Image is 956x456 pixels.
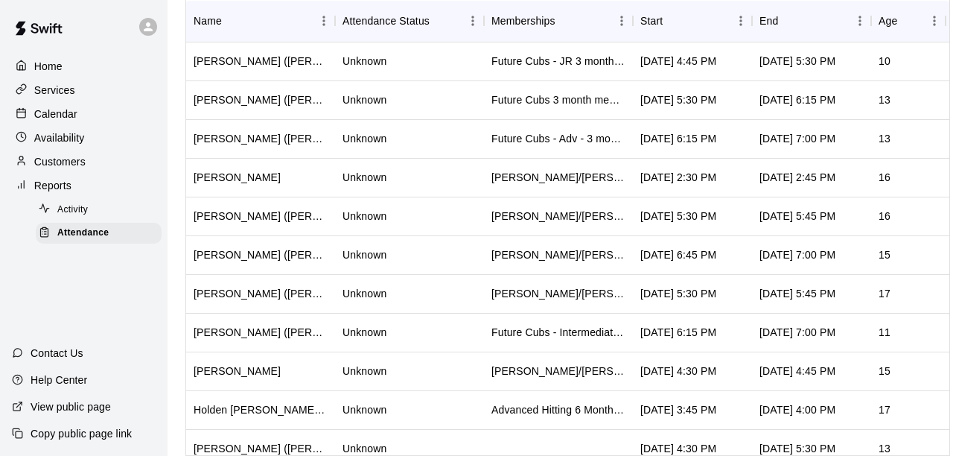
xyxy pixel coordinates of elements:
p: Customers [34,154,86,169]
div: Oct 15, 2025, 4:30 PM [640,441,716,456]
div: Connor Clarke [194,364,281,379]
div: 13 [879,441,890,456]
div: Oct 15, 2025, 6:15 PM [759,92,835,107]
div: Oct 15, 2025, 7:00 PM [759,131,835,146]
div: Advanced Hitting 6 Months , Todd/Brad - Full Year Member Unlimited , Tom/Mike - 6 Month Membershi... [491,402,625,417]
button: Sort [663,10,683,31]
p: Copy public page link [31,426,132,441]
div: Unknown [342,441,386,456]
div: Oct 15, 2025, 6:15 PM [640,131,716,146]
div: 17 [879,286,890,301]
div: Future Cubs - Intermediate - 3 month member, Future Cubs - JR 3 month Membership [491,325,625,340]
div: Oct 15, 2025, 5:30 PM [759,441,835,456]
a: Attendance [36,221,168,244]
div: Oct 15, 2025, 2:30 PM [640,170,716,185]
div: Unknown [342,54,386,69]
p: Contact Us [31,346,83,361]
div: Tom/Mike - 6 Month Membership - 2x per week [491,286,625,301]
div: Oct 15, 2025, 5:30 PM [640,92,716,107]
div: Unknown [342,364,386,379]
div: Future Cubs 3 month membership - Ages 13+, Future Cubs - Intermediate - 3 month member [491,92,625,107]
button: Menu [462,10,484,32]
a: Activity [36,198,168,221]
a: Home [12,55,156,77]
div: Unknown [342,170,386,185]
a: Customers [12,151,156,173]
div: Oct 15, 2025, 2:45 PM [759,170,835,185]
div: Unknown [342,209,386,224]
p: Services [34,83,75,98]
div: 11 [879,325,890,340]
div: Oct 15, 2025, 4:00 PM [759,402,835,417]
a: Calendar [12,103,156,125]
div: Vincent Sorsaia [194,170,281,185]
div: Oct 15, 2025, 3:45 PM [640,402,716,417]
div: Unknown [342,131,386,146]
div: Unknown [342,402,386,417]
div: Braden Oatley (Scott Oatley) [194,92,328,107]
p: Reports [34,178,71,193]
button: Menu [730,10,752,32]
div: Oct 15, 2025, 6:15 PM [640,325,716,340]
div: Todd/Brad - 6 Month Membership - 2x per week [491,247,625,262]
div: 10 [879,54,890,69]
button: Sort [555,10,576,31]
div: 17 [879,402,890,417]
button: Sort [778,10,799,31]
div: Nicholas Penna (David Penna) [194,441,328,456]
span: Attendance [57,226,109,241]
div: Unknown [342,92,386,107]
div: Holden cohn (Holden Cohn) [194,402,328,417]
a: Reports [12,174,156,197]
div: Unknown [342,247,386,262]
div: Daniel Lipsky (Sean Lipsky) [194,209,328,224]
p: Help Center [31,373,87,387]
div: Clark DeRosa (Brian DeRosa) [194,54,328,69]
button: Menu [849,10,871,32]
div: Oct 15, 2025, 5:30 PM [640,286,716,301]
div: Future Cubs - JR 3 month Membership , Future Cubs - Intermediate - 3 month member [491,54,625,69]
div: Oct 15, 2025, 5:45 PM [759,286,835,301]
div: 13 [879,92,890,107]
div: 15 [879,247,890,262]
div: Future Cubs - Adv - 3 month membership , Future Cubs 3 month membership - Ages 13+ [491,131,625,146]
div: Oct 15, 2025, 5:30 PM [640,209,716,224]
div: Oct 15, 2025, 7:00 PM [759,325,835,340]
div: Tom/Mike - Hybrid Membership [491,170,625,185]
a: Availability [12,127,156,149]
div: 15 [879,364,890,379]
div: 16 [879,170,890,185]
button: Menu [923,10,946,32]
button: Sort [430,10,450,31]
button: Menu [313,10,335,32]
div: Nick Franconere (John Franconere) [194,286,328,301]
div: Attendance [36,223,162,244]
button: Sort [897,10,918,31]
div: Oct 15, 2025, 5:45 PM [759,209,835,224]
div: Oct 15, 2025, 4:30 PM [640,364,716,379]
div: Tom/Mike - 6 Month Membership - 2x per week [491,364,625,379]
div: Thomas O’Connor (Christina O’Connor) [194,247,328,262]
div: 13 [879,131,890,146]
div: Oct 15, 2025, 4:45 PM [759,364,835,379]
p: Calendar [34,107,77,121]
div: Tom/Mike - 6 Month Unlimited Membership [491,209,625,224]
div: Oct 15, 2025, 6:45 PM [640,247,716,262]
span: Activity [57,203,88,218]
div: Andrew Devinney (Daniel Devinney) [194,131,328,146]
div: Unknown [342,325,386,340]
p: Availability [34,130,85,145]
div: Oct 15, 2025, 5:30 PM [759,54,835,69]
button: Menu [611,10,633,32]
button: Sort [222,10,243,31]
div: Unknown [342,286,386,301]
p: View public page [31,399,111,414]
a: Services [12,79,156,101]
p: Home [34,59,63,74]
